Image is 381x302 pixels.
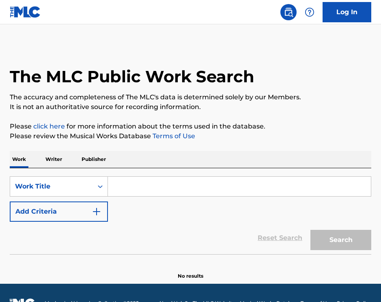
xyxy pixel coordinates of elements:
button: Add Criteria [10,201,108,222]
div: Work Title [15,182,88,191]
iframe: Chat Widget [340,263,381,302]
p: Publisher [79,151,108,168]
p: Please review the Musical Works Database [10,131,371,141]
a: Terms of Use [151,132,195,140]
form: Search Form [10,176,371,254]
div: Help [301,4,318,20]
p: Writer [43,151,65,168]
p: Work [10,151,28,168]
p: It is not an authoritative source for recording information. [10,102,371,112]
img: 9d2ae6d4665cec9f34b9.svg [92,207,101,216]
a: Public Search [280,4,297,20]
img: MLC Logo [10,6,41,18]
p: No results [178,263,203,280]
h1: The MLC Public Work Search [10,66,254,87]
img: search [284,7,293,17]
p: Please for more information about the terms used in the database. [10,122,371,131]
p: The accuracy and completeness of The MLC's data is determined solely by our Members. [10,92,371,102]
a: Log In [323,2,371,22]
img: help [305,7,314,17]
a: click here [33,122,65,130]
